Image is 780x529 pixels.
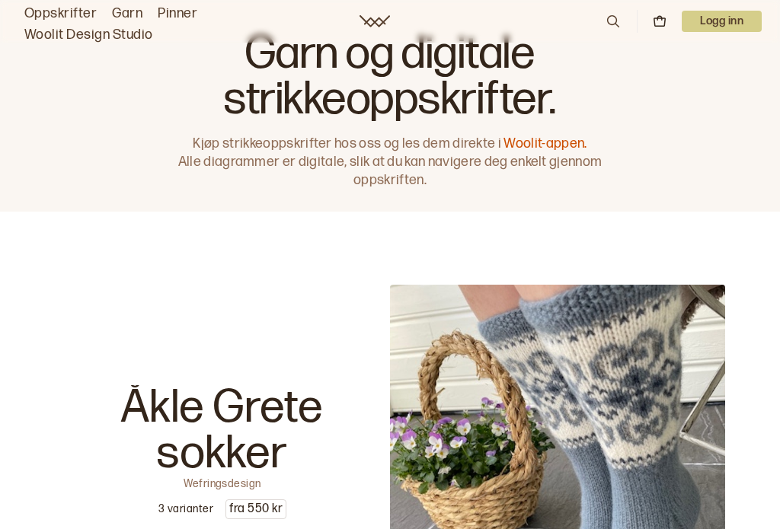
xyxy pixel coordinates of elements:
[112,3,142,24] a: Garn
[55,385,390,476] p: Åkle Grete sokker
[682,11,762,32] p: Logg inn
[682,11,762,32] button: User dropdown
[226,500,286,518] p: fra 550 kr
[158,3,197,24] a: Pinner
[171,135,609,190] p: Kjøp strikkeoppskrifter hos oss og les dem direkte i Alle diagrammer er digitale, slik at du kan ...
[24,24,153,46] a: Woolit Design Studio
[503,135,587,151] a: Woolit-appen.
[24,3,97,24] a: Oppskrifter
[171,31,609,123] h1: Garn og digitale strikkeoppskrifter.
[158,502,213,517] p: 3 varianter
[184,476,261,487] p: Wefringsdesign
[360,15,390,27] a: Woolit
